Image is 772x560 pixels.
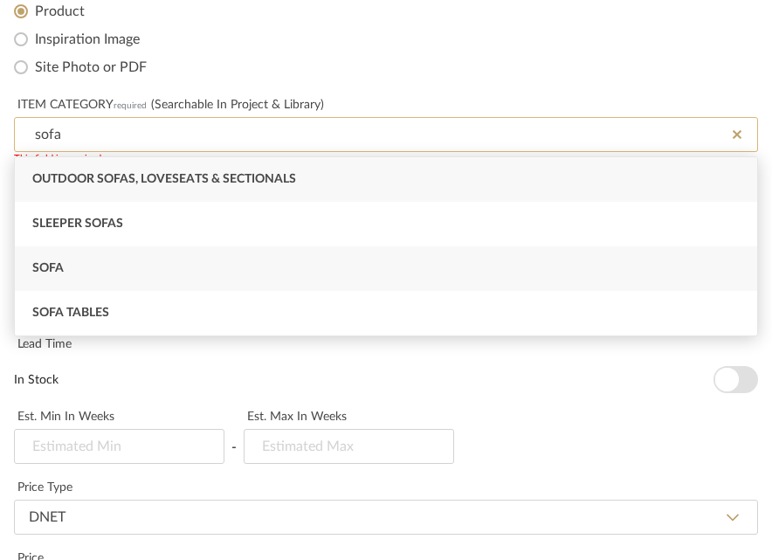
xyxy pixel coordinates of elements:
label: Inspiration Image [35,31,140,48]
input: Type a category to search and select [14,117,758,152]
div: ITEM CATEGORY [14,96,758,114]
span: Sofa Tables [32,307,109,319]
span: Sofa [32,262,64,274]
input: Estimated Max [244,429,454,464]
span: required [114,101,147,110]
label: Product [35,3,85,20]
span: Sleeper Sofas [32,218,123,230]
div: Est. Max in Weeks [244,408,454,425]
div: Price Type [14,479,758,496]
span: (Searchable in Project & Library) [151,99,324,111]
label: Site Photo or PDF [35,59,147,76]
label: In Stock [14,371,713,389]
div: Lead Time [14,335,758,353]
span: Outdoor Sofas, Loveseats & Sectionals [32,173,296,185]
input: Estimated Min [14,429,224,464]
div: - [231,437,237,458]
div: Est. Min in Weeks [14,408,224,425]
